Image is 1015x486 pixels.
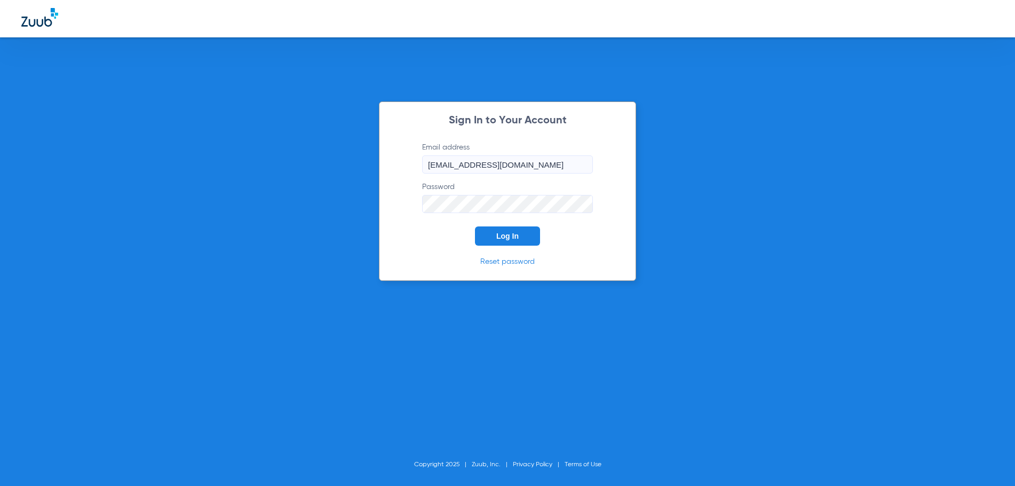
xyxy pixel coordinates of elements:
label: Email address [422,142,593,174]
span: Log In [496,232,519,240]
a: Terms of Use [565,461,601,468]
li: Copyright 2025 [414,459,472,470]
button: Log In [475,226,540,246]
label: Password [422,182,593,213]
input: Email address [422,155,593,174]
li: Zuub, Inc. [472,459,513,470]
a: Reset password [480,258,535,265]
a: Privacy Policy [513,461,552,468]
img: Zuub Logo [21,8,58,27]
h2: Sign In to Your Account [406,115,609,126]
input: Password [422,195,593,213]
